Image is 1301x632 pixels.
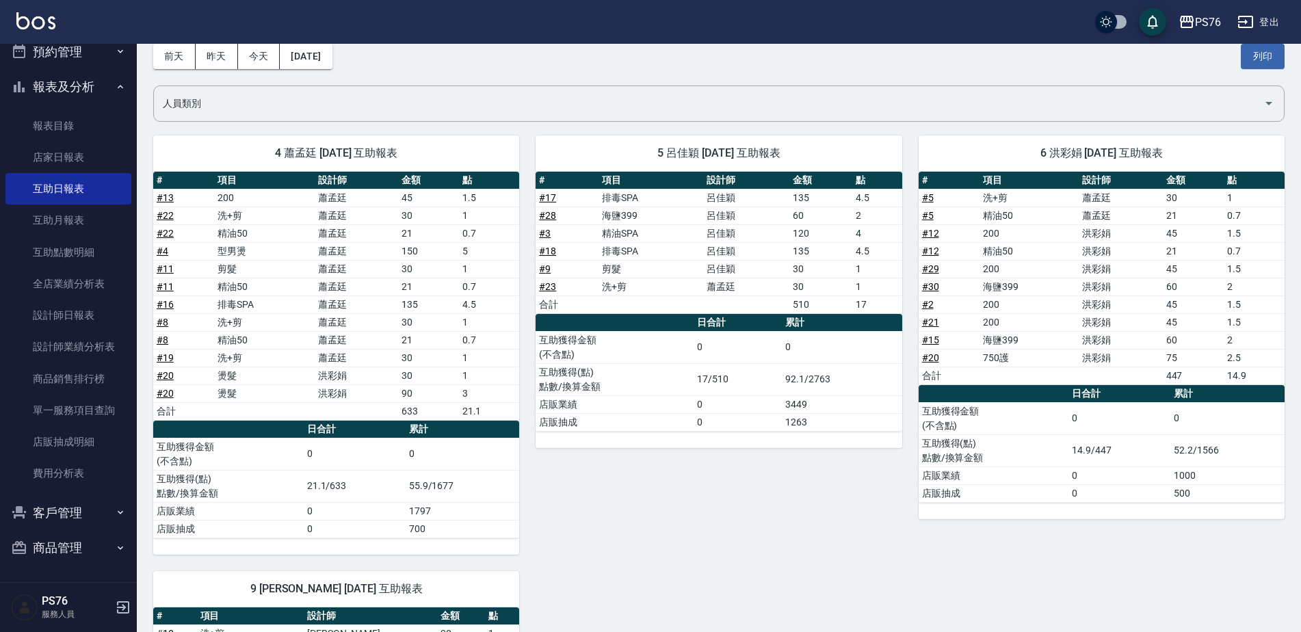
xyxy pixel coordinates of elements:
[406,520,520,538] td: 700
[153,470,304,502] td: 互助獲得(點) 點數/換算金額
[980,172,1079,189] th: 項目
[919,367,980,384] td: 合計
[1068,402,1170,434] td: 0
[406,438,520,470] td: 0
[694,331,782,363] td: 0
[919,172,980,189] th: #
[1224,295,1285,313] td: 1.5
[703,207,789,224] td: 呂佳穎
[1068,484,1170,502] td: 0
[980,349,1079,367] td: 750護
[315,313,398,331] td: 蕭孟廷
[1163,207,1224,224] td: 21
[922,352,939,363] a: #20
[459,349,520,367] td: 1
[536,363,694,395] td: 互助獲得(點) 點數/換算金額
[157,246,168,256] a: #4
[5,300,131,331] a: 設計師日報表
[1079,189,1162,207] td: 蕭孟廷
[157,352,174,363] a: #19
[437,607,485,625] th: 金額
[789,172,852,189] th: 金額
[1224,313,1285,331] td: 1.5
[539,246,556,256] a: #18
[157,192,174,203] a: #13
[315,349,398,367] td: 蕭孟廷
[536,172,599,189] th: #
[1068,466,1170,484] td: 0
[852,295,902,313] td: 17
[536,331,694,363] td: 互助獲得金額 (不含點)
[980,278,1079,295] td: 海鹽399
[1195,14,1221,31] div: PS76
[919,466,1069,484] td: 店販業績
[42,594,111,608] h5: PS76
[980,295,1079,313] td: 200
[398,349,459,367] td: 30
[789,242,852,260] td: 135
[214,207,315,224] td: 洗+剪
[1079,349,1162,367] td: 洪彩娟
[694,314,782,332] th: 日合計
[694,413,782,431] td: 0
[304,607,437,625] th: 設計師
[980,207,1079,224] td: 精油50
[170,146,503,160] span: 4 蕭孟廷 [DATE] 互助報表
[539,263,551,274] a: #9
[599,207,703,224] td: 海鹽399
[459,331,520,349] td: 0.7
[536,413,694,431] td: 店販抽成
[789,278,852,295] td: 30
[157,228,174,239] a: #22
[315,384,398,402] td: 洪彩娟
[599,189,703,207] td: 排毒SPA
[919,385,1285,503] table: a dense table
[852,172,902,189] th: 點
[5,69,131,105] button: 報表及分析
[1139,8,1166,36] button: save
[153,421,519,538] table: a dense table
[1224,278,1285,295] td: 2
[214,331,315,349] td: 精油50
[159,92,1258,116] input: 人員名稱
[459,278,520,295] td: 0.7
[197,607,304,625] th: 項目
[1224,189,1285,207] td: 1
[157,281,174,292] a: #11
[315,224,398,242] td: 蕭孟廷
[315,242,398,260] td: 蕭孟廷
[315,207,398,224] td: 蕭孟廷
[1232,10,1285,35] button: 登出
[694,363,782,395] td: 17/510
[459,224,520,242] td: 0.7
[922,281,939,292] a: #30
[703,242,789,260] td: 呂佳穎
[1163,189,1224,207] td: 30
[1173,8,1226,36] button: PS76
[922,263,939,274] a: #29
[398,313,459,331] td: 30
[459,295,520,313] td: 4.5
[398,331,459,349] td: 21
[1170,402,1285,434] td: 0
[398,207,459,224] td: 30
[214,367,315,384] td: 燙髮
[536,314,902,432] table: a dense table
[238,44,280,69] button: 今天
[315,295,398,313] td: 蕭孟廷
[398,278,459,295] td: 21
[1224,224,1285,242] td: 1.5
[214,260,315,278] td: 剪髮
[398,260,459,278] td: 30
[1241,44,1285,69] button: 列印
[1170,385,1285,403] th: 累計
[214,242,315,260] td: 型男燙
[599,278,703,295] td: 洗+剪
[922,299,934,310] a: #2
[459,260,520,278] td: 1
[1163,367,1224,384] td: 447
[789,207,852,224] td: 60
[315,172,398,189] th: 設計師
[703,260,789,278] td: 呂佳穎
[1224,331,1285,349] td: 2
